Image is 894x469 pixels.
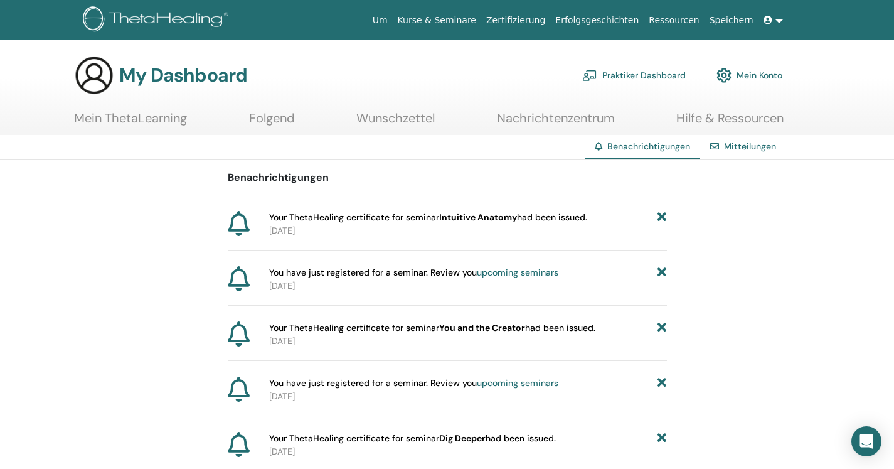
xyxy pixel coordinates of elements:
[368,9,393,32] a: Um
[497,111,615,135] a: Nachrichtenzentrum
[269,390,667,403] p: [DATE]
[439,212,517,223] b: Intuitive Anatomy
[582,70,597,81] img: chalkboard-teacher.svg
[74,111,187,135] a: Mein ThetaLearning
[119,64,247,87] h3: My Dashboard
[550,9,644,32] a: Erfolgsgeschichten
[228,170,667,185] p: Benachrichtigungen
[851,426,881,456] div: Open Intercom Messenger
[705,9,758,32] a: Speichern
[716,65,732,86] img: cog.svg
[269,335,667,348] p: [DATE]
[676,111,784,135] a: Hilfe & Ressourcen
[269,279,667,293] p: [DATE]
[477,267,558,278] a: upcoming seminars
[724,141,776,152] a: Mitteilungen
[439,322,525,333] b: You and the Creator
[716,62,782,89] a: Mein Konto
[607,141,690,152] span: Benachrichtigungen
[269,211,587,224] span: Your ThetaHealing certificate for seminar had been issued.
[269,224,667,237] p: [DATE]
[269,266,558,279] span: You have just registered for a seminar. Review you
[644,9,704,32] a: Ressourcen
[249,111,295,135] a: Folgend
[393,9,481,32] a: Kurse & Seminare
[74,55,114,95] img: generic-user-icon.jpg
[439,433,486,444] b: Dig Deeper
[582,62,686,89] a: Praktiker Dashboard
[356,111,435,135] a: Wunschzettel
[269,321,595,335] span: Your ThetaHealing certificate for seminar had been issued.
[269,445,667,458] p: [DATE]
[269,432,556,445] span: Your ThetaHealing certificate for seminar had been issued.
[481,9,550,32] a: Zertifizierung
[269,377,558,390] span: You have just registered for a seminar. Review you
[477,377,558,389] a: upcoming seminars
[83,6,233,35] img: logo.png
